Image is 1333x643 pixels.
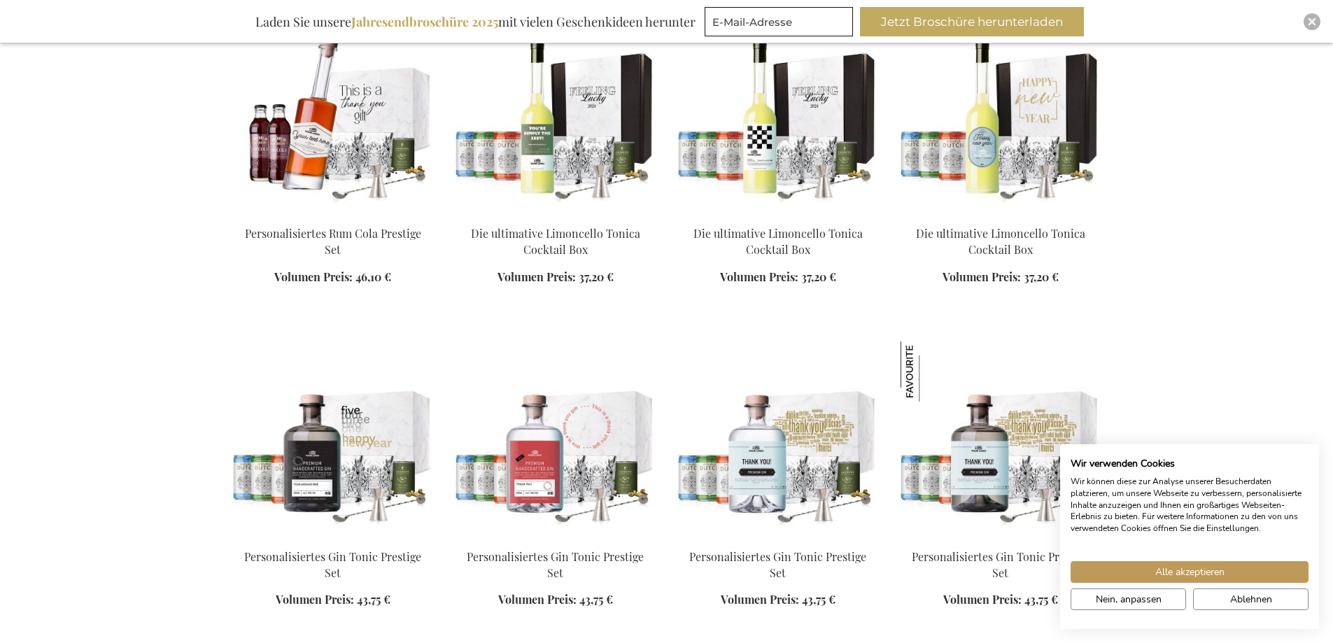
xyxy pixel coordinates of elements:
[689,549,866,580] a: Personalisiertes Gin Tonic Prestige Set
[355,269,391,284] span: 46,10 €
[249,7,702,36] div: Laden Sie unsere mit vielen Geschenkideen herunter
[721,592,799,607] span: Volumen Preis:
[943,269,1021,284] span: Volumen Preis:
[1071,458,1309,470] h2: Wir verwenden Cookies
[943,269,1059,285] a: Volumen Preis: 37,20 €
[274,269,391,285] a: Volumen Preis: 46,10 €
[233,341,433,537] img: Personalised Gin Tonic Prestige Set
[1071,476,1309,535] p: Wir können diese zur Analyse unserer Besucherdaten platzieren, um unsere Webseite zu verbessern, ...
[233,18,433,214] img: Personalized Rum Cola Prestige Set
[705,7,857,41] form: marketing offers and promotions
[351,13,498,30] b: Jahresendbroschüre 2025
[901,18,1101,214] img: Ultimate Limoncello Tonica Cocktail Box
[901,341,1101,537] img: Personalised Gin Tonic Prestige Set
[943,592,1058,608] a: Volumen Preis: 43,75 €
[1024,269,1059,284] span: 37,20 €
[456,341,656,537] img: Personalised Gin Tonic Prestige Set
[1155,565,1225,579] span: Alle akzeptieren
[1071,588,1186,610] button: cookie Einstellungen anpassen
[801,269,836,284] span: 37,20 €
[721,592,835,608] a: Volumen Preis: 43,75 €
[498,592,613,608] a: Volumen Preis: 43,75 €
[471,226,640,257] a: Die ultimative Limoncello Tonica Cocktail Box
[456,532,656,545] a: Personalised Gin Tonic Prestige Set
[357,592,390,607] span: 43,75 €
[705,7,853,36] input: E-Mail-Adresse
[912,549,1089,580] a: Personalisiertes Gin Tonic Prestige Set
[678,18,878,214] img: Ultimate Limoncello Tonica Cocktail Box
[579,592,613,607] span: 43,75 €
[720,269,798,284] span: Volumen Preis:
[245,226,421,257] a: Personalisiertes Rum Cola Prestige Set
[1071,561,1309,583] button: Akzeptieren Sie alle cookies
[860,7,1084,36] button: Jetzt Broschüre herunterladen
[1096,592,1162,607] span: Nein, anpassen
[693,226,863,257] a: Die ultimative Limoncello Tonica Cocktail Box
[943,592,1022,607] span: Volumen Preis:
[901,532,1101,545] a: Personalised Gin Tonic Prestige Set Personalisiertes Gin Tonic Prestige Set
[276,592,354,607] span: Volumen Preis:
[916,226,1085,257] a: Die ultimative Limoncello Tonica Cocktail Box
[456,18,656,214] img: Ultimate Limoncello Tonica Cocktail Box
[678,341,878,537] img: Personalised Gin Tonic Prestige Set
[498,269,576,284] span: Volumen Preis:
[456,209,656,222] a: Ultimate Limoncello Tonica Cocktail Box
[1024,592,1058,607] span: 43,75 €
[678,209,878,222] a: Ultimate Limoncello Tonica Cocktail Box
[901,209,1101,222] a: Ultimate Limoncello Tonica Cocktail Box
[1304,13,1320,30] div: Close
[720,269,836,285] a: Volumen Preis: 37,20 €
[802,592,835,607] span: 43,75 €
[1308,17,1316,26] img: Close
[901,341,961,402] img: Personalisiertes Gin Tonic Prestige Set
[274,269,353,284] span: Volumen Preis:
[233,209,433,222] a: Personalized Rum Cola Prestige Set
[1193,588,1309,610] button: Alle verweigern cookies
[579,269,614,284] span: 37,20 €
[678,532,878,545] a: Personalised Gin Tonic Prestige Set
[498,269,614,285] a: Volumen Preis: 37,20 €
[233,532,433,545] a: Personalised Gin Tonic Prestige Set
[244,549,421,580] a: Personalisiertes Gin Tonic Prestige Set
[498,592,577,607] span: Volumen Preis:
[276,592,390,608] a: Volumen Preis: 43,75 €
[1230,592,1272,607] span: Ablehnen
[467,549,644,580] a: Personalisiertes Gin Tonic Prestige Set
